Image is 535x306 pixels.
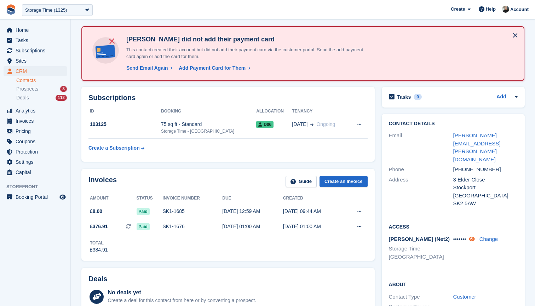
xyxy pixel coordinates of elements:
th: Amount [88,193,137,204]
th: Invoice number [163,193,223,204]
a: Customer [453,294,476,300]
a: Add Payment Card for Them [176,64,251,72]
div: 3 [60,86,67,92]
a: Contacts [16,77,67,84]
a: menu [4,192,67,202]
span: Prospects [16,86,38,92]
div: 112 [56,95,67,101]
h2: Invoices [88,176,117,187]
span: Create [451,6,465,13]
div: Storage Time (1325) [25,7,67,14]
a: menu [4,157,67,167]
h2: About [389,281,518,288]
span: £8.00 [90,208,102,215]
th: Created [283,193,344,204]
a: Create an Invoice [320,176,368,187]
div: Phone [389,166,453,174]
span: Coupons [16,137,58,146]
div: [PHONE_NUMBER] [453,166,518,174]
div: [DATE] 01:00 AM [222,223,283,230]
h2: Subscriptions [88,94,368,102]
div: Create a Subscription [88,144,140,152]
span: [DATE] [292,121,307,128]
span: Deals [16,94,29,101]
a: menu [4,116,67,126]
th: ID [88,106,161,117]
span: Booking Portal [16,192,58,202]
span: Protection [16,147,58,157]
a: Guide [286,176,317,187]
th: Tenancy [292,106,348,117]
span: [PERSON_NAME] (Net2) [389,236,450,242]
div: 103125 [88,121,161,128]
a: menu [4,126,67,136]
span: Tasks [16,35,58,45]
div: 75 sq ft - Standard [161,121,256,128]
div: Add Payment Card for Them [179,64,246,72]
a: menu [4,46,67,56]
span: Paid [137,208,150,215]
a: menu [4,137,67,146]
a: menu [4,56,67,66]
th: Allocation [256,106,292,117]
div: Stockport [453,184,518,192]
span: Subscriptions [16,46,58,56]
div: SK2 5AW [453,200,518,208]
a: menu [4,167,67,177]
span: Help [486,6,496,13]
h2: Deals [88,275,107,283]
div: [DATE] 12:59 AM [222,208,283,215]
a: Add [496,93,506,101]
a: menu [4,25,67,35]
h2: Access [389,223,518,230]
span: Analytics [16,106,58,116]
img: Tom Huddleston [502,6,509,13]
span: Sites [16,56,58,66]
span: Home [16,25,58,35]
span: ••••••• [453,236,466,242]
th: Due [222,193,283,204]
a: menu [4,106,67,116]
span: Ongoing [316,121,335,127]
a: Change [479,236,498,242]
span: Pricing [16,126,58,136]
img: no-card-linked-e7822e413c904bf8b177c4d89f31251c4716f9871600ec3ca5bfc59e148c83f4.svg [91,35,121,65]
a: Create a Subscription [88,142,144,155]
a: Prospects 3 [16,85,67,93]
div: SK1-1685 [163,208,223,215]
div: [DATE] 01:00 AM [283,223,344,230]
div: 0 [414,94,422,100]
div: 3 Elder Close [453,176,518,184]
div: Email [389,132,453,163]
div: Contact Type [389,293,453,301]
span: CRM [16,66,58,76]
th: Booking [161,106,256,117]
a: menu [4,147,67,157]
span: Paid [137,223,150,230]
div: SK1-1676 [163,223,223,230]
span: Storefront [6,183,70,190]
span: D06 [256,121,274,128]
h2: Contact Details [389,121,518,127]
span: Capital [16,167,58,177]
div: Address [389,176,453,208]
img: stora-icon-8386f47178a22dfd0bd8f6a31ec36ba5ce8667c1dd55bd0f319d3a0aa187defe.svg [6,4,16,15]
th: Status [137,193,163,204]
a: Deals 112 [16,94,67,102]
div: £384.91 [90,246,108,254]
span: Settings [16,157,58,167]
a: [PERSON_NAME][EMAIL_ADDRESS][PERSON_NAME][DOMAIN_NAME] [453,132,501,162]
li: Storage Time - [GEOGRAPHIC_DATA] [389,245,453,261]
div: Create a deal for this contact from here or by converting a prospect. [108,297,256,304]
div: Storage Time - [GEOGRAPHIC_DATA] [161,128,256,134]
a: Preview store [58,193,67,201]
div: [DATE] 09:44 AM [283,208,344,215]
div: Send Email Again [126,64,168,72]
div: Total [90,240,108,246]
span: £376.91 [90,223,108,230]
div: No deals yet [108,288,256,297]
div: [GEOGRAPHIC_DATA] [453,192,518,200]
h2: Tasks [397,94,411,100]
h4: [PERSON_NAME] did not add their payment card [123,35,371,44]
a: menu [4,66,67,76]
